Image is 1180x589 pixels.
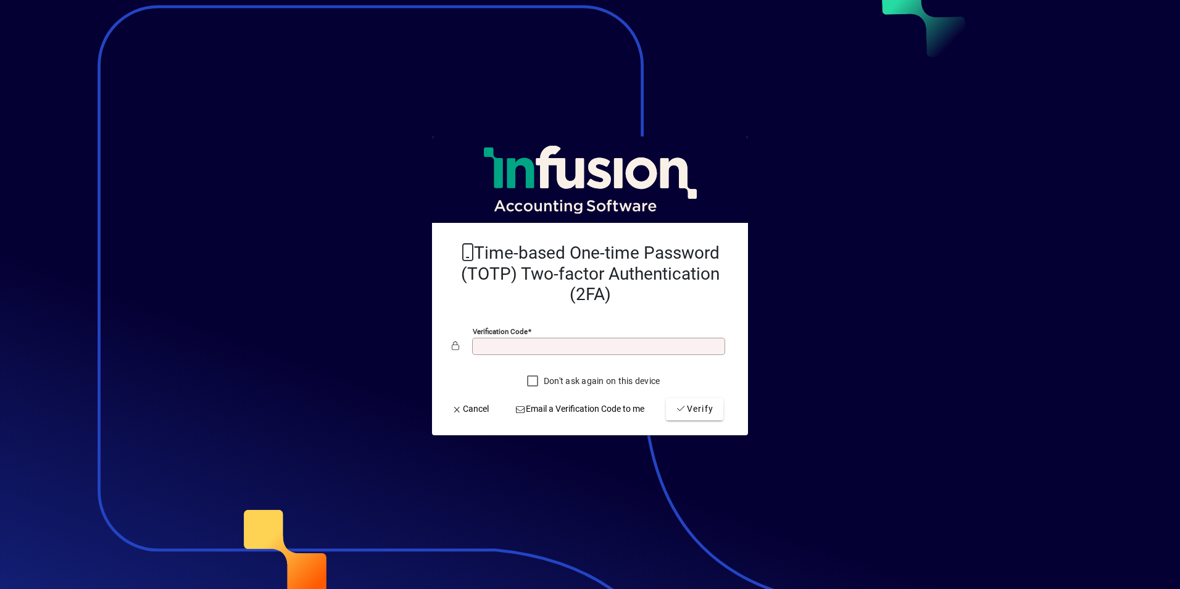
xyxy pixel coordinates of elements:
[510,398,650,420] button: Email a Verification Code to me
[447,398,494,420] button: Cancel
[676,403,713,416] span: Verify
[452,403,489,416] span: Cancel
[473,327,528,336] mat-label: Verification code
[452,243,728,305] h2: Time-based One-time Password (TOTP) Two-factor Authentication (2FA)
[541,375,660,387] label: Don't ask again on this device
[666,398,723,420] button: Verify
[515,403,645,416] span: Email a Verification Code to me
